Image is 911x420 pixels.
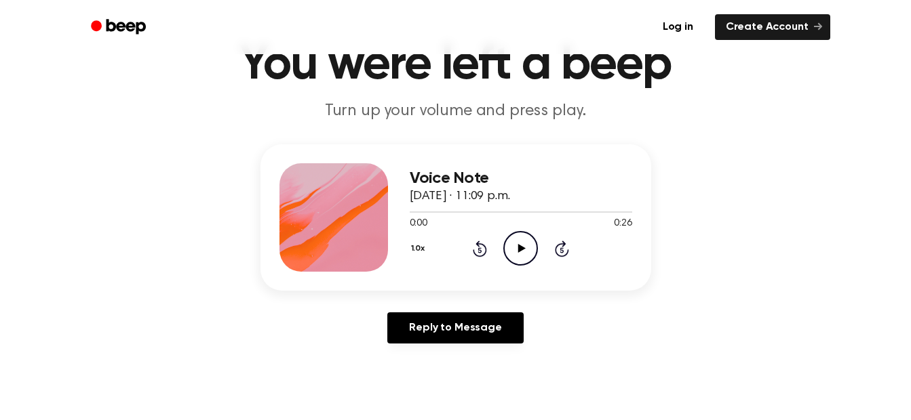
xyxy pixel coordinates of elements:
span: [DATE] · 11:09 p.m. [410,190,510,203]
a: Create Account [715,14,830,40]
p: Turn up your volume and press play. [195,100,716,123]
span: 0:00 [410,217,427,231]
a: Beep [81,14,158,41]
h1: You were left a beep [109,41,803,89]
a: Reply to Message [387,312,523,343]
button: 1.0x [410,237,430,260]
h3: Voice Note [410,169,632,188]
a: Log in [649,12,707,43]
span: 0:26 [614,217,632,231]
